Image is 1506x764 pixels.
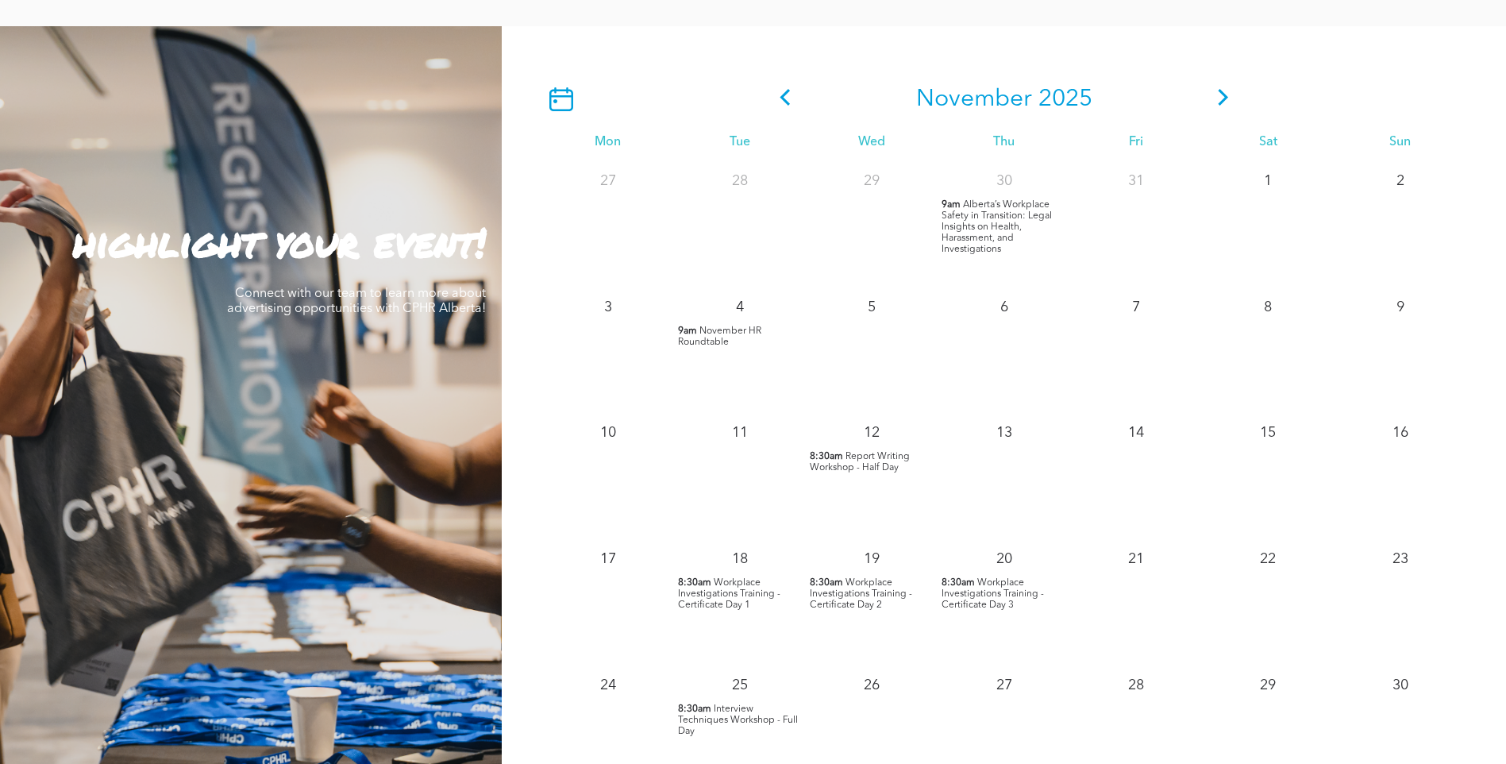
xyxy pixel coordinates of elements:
[1386,293,1415,322] p: 9
[594,671,622,700] p: 24
[678,578,780,610] span: Workplace Investigations Training - Certificate Day 1
[1122,545,1150,573] p: 21
[857,671,886,700] p: 26
[1254,545,1282,573] p: 22
[938,135,1069,150] div: Thu
[1202,135,1334,150] div: Sat
[990,545,1019,573] p: 20
[1386,419,1415,447] p: 16
[726,293,754,322] p: 4
[726,545,754,573] p: 18
[1122,293,1150,322] p: 7
[1254,167,1282,195] p: 1
[594,167,622,195] p: 27
[674,135,806,150] div: Tue
[678,577,711,588] span: 8:30am
[541,135,673,150] div: Mon
[857,293,886,322] p: 5
[1122,419,1150,447] p: 14
[806,135,938,150] div: Wed
[990,419,1019,447] p: 13
[726,419,754,447] p: 11
[1254,671,1282,700] p: 29
[857,419,886,447] p: 12
[1386,545,1415,573] p: 23
[916,87,1032,111] span: November
[1386,167,1415,195] p: 2
[726,167,754,195] p: 28
[726,671,754,700] p: 25
[678,704,798,736] span: Interview Techniques Workshop - Full Day
[810,577,843,588] span: 8:30am
[810,578,912,610] span: Workplace Investigations Training - Certificate Day 2
[857,167,886,195] p: 29
[942,578,1044,610] span: Workplace Investigations Training - Certificate Day 3
[678,326,697,337] span: 9am
[1386,671,1415,700] p: 30
[1335,135,1466,150] div: Sun
[1254,419,1282,447] p: 15
[990,167,1019,195] p: 30
[678,704,711,715] span: 8:30am
[594,419,622,447] p: 10
[1122,671,1150,700] p: 28
[1070,135,1202,150] div: Fri
[594,293,622,322] p: 3
[594,545,622,573] p: 17
[810,452,910,473] span: Report Writing Workshop - Half Day
[1038,87,1092,111] span: 2025
[678,326,761,347] span: November HR Roundtable
[942,199,961,210] span: 9am
[942,200,1052,254] span: Alberta’s Workplace Safety in Transition: Legal Insights on Health, Harassment, and Investigations
[227,287,486,315] span: Connect with our team to learn more about advertising opportunities with CPHR Alberta!
[810,451,843,462] span: 8:30am
[990,293,1019,322] p: 6
[1122,167,1150,195] p: 31
[942,577,975,588] span: 8:30am
[857,545,886,573] p: 19
[990,671,1019,700] p: 27
[1254,293,1282,322] p: 8
[73,214,486,270] strong: highlight your event!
